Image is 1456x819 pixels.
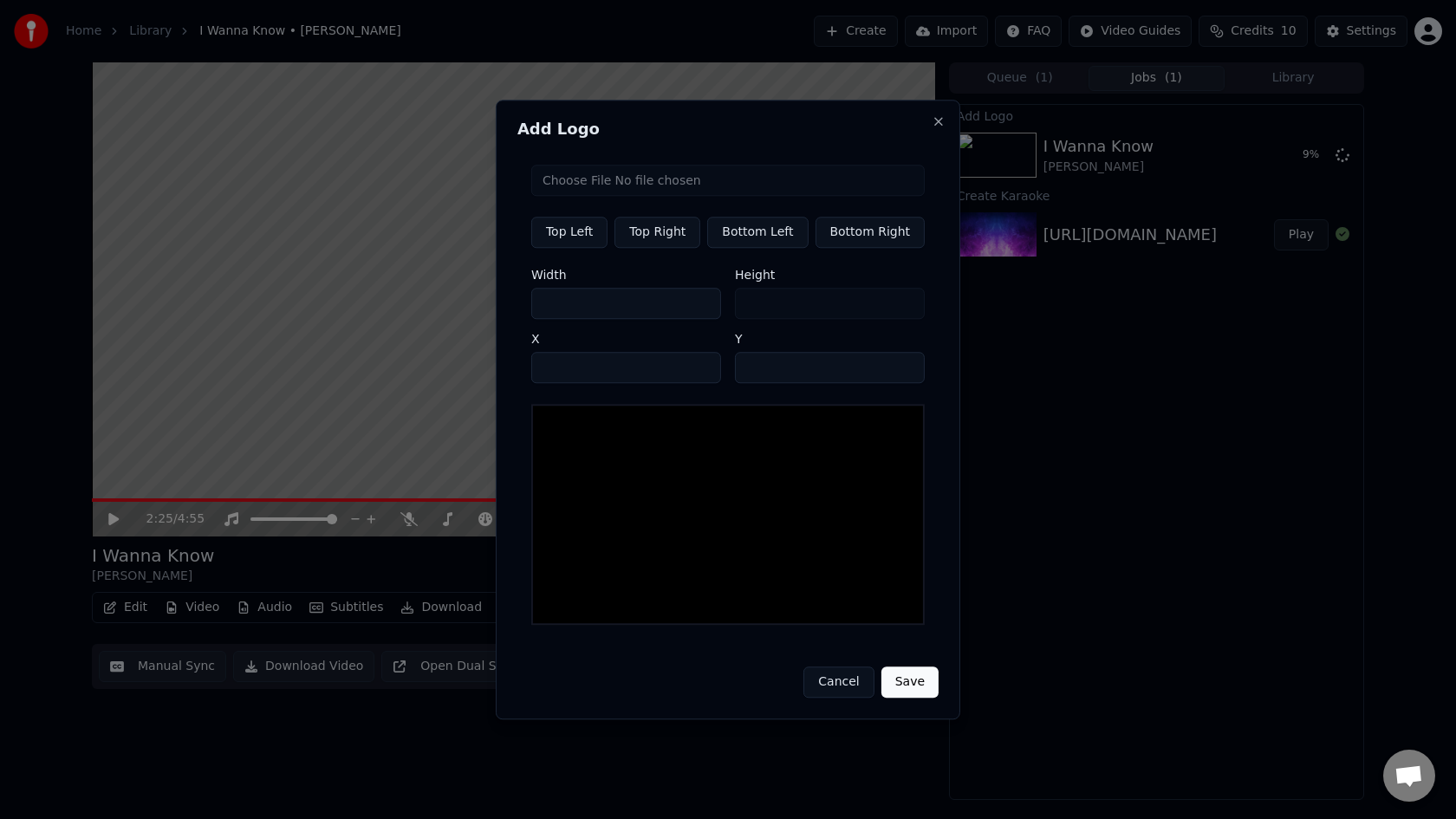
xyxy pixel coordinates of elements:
label: Y [735,333,925,345]
button: Top Right [614,217,700,248]
label: Height [735,269,925,281]
label: Width [531,269,721,281]
button: Cancel [803,666,874,698]
button: Bottom Left [707,217,808,248]
button: Save [881,666,939,698]
h2: Add Logo [517,121,939,137]
button: Bottom Right [815,217,925,248]
button: Top Left [531,217,608,248]
label: X [531,333,721,345]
